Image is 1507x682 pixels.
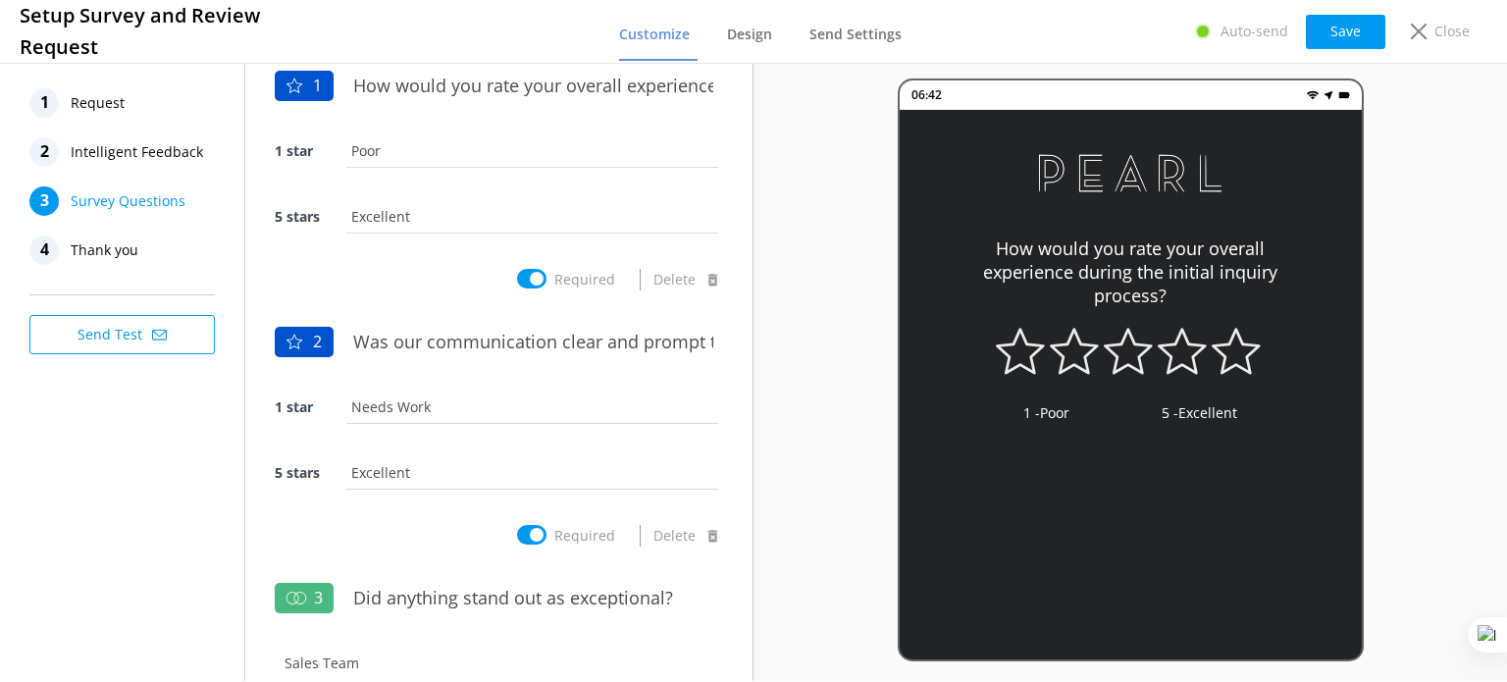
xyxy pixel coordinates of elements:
[1307,89,1319,101] img: wifi.png
[275,71,334,102] div: 1
[71,137,203,167] span: Intelligent Feedback
[1023,402,1069,424] p: 1 - Poor
[343,63,723,107] input: Enter your question here
[29,137,59,167] div: 2
[275,327,334,358] div: 2
[275,583,334,614] div: 3
[29,186,59,216] div: 3
[275,206,341,228] label: 5 stars
[1323,89,1334,101] img: near-me.png
[1306,15,1385,49] button: Save
[619,25,690,44] span: Customize
[275,462,341,484] label: 5 stars
[29,315,215,354] button: Send Test
[71,88,125,118] span: Request
[343,319,723,363] input: Enter your question here
[71,236,138,265] span: Thank you
[29,88,59,118] div: 1
[1221,21,1288,42] p: Auto-send
[71,186,185,216] span: Survey Questions
[275,140,341,162] label: 1 star
[650,516,723,555] button: Delete
[1162,402,1237,424] p: 5 - Excellent
[650,260,723,299] button: Delete
[978,236,1283,307] p: How would you rate your overall experience during the initial inquiry process?
[554,269,615,290] label: Required
[343,575,723,619] input: Enter your question here
[554,525,615,547] label: Required
[809,25,902,44] span: Send Settings
[911,85,942,104] p: 06:42
[727,25,772,44] span: Design
[1338,89,1350,101] img: battery.png
[29,236,59,265] div: 4
[1032,149,1228,197] img: 636-1736983891.png
[275,396,341,418] label: 1 star
[1434,21,1470,42] p: Close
